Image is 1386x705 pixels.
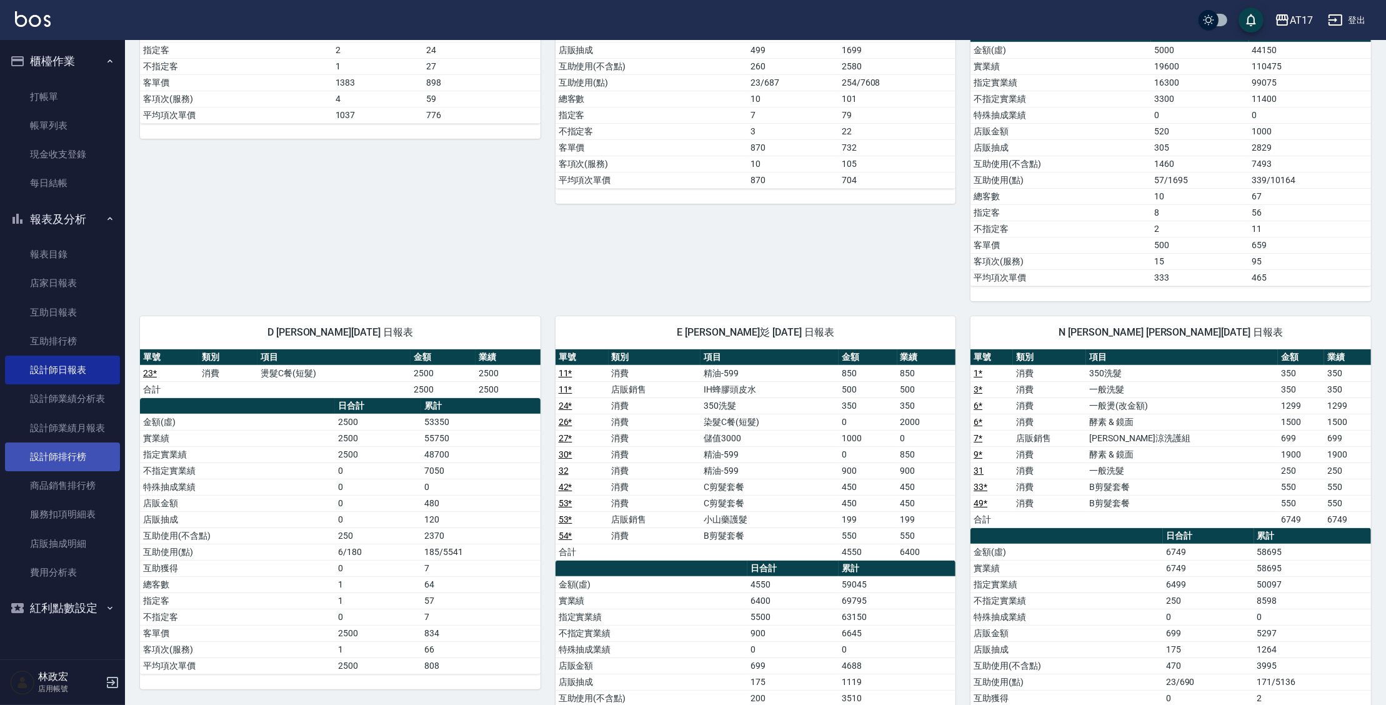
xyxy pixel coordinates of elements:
td: 互助使用(不含點) [140,527,335,544]
td: 1460 [1151,156,1249,172]
td: 實業績 [970,58,1151,74]
button: AT17 [1270,7,1318,33]
td: 2580 [839,58,955,74]
td: 22 [839,123,955,139]
td: 消費 [609,430,700,446]
td: 19600 [1151,58,1249,74]
td: 550 [839,527,897,544]
td: 不指定客 [140,58,332,74]
td: 850 [839,365,897,381]
td: 0 [839,446,897,462]
td: 2500 [476,365,541,381]
td: 不指定實業績 [140,462,335,479]
td: 精油-599 [700,365,839,381]
a: 報表目錄 [5,240,120,269]
td: 消費 [1013,479,1086,495]
td: 6749 [1278,511,1325,527]
td: 消費 [609,462,700,479]
td: 305 [1151,139,1249,156]
td: 總客數 [140,576,335,592]
td: 0 [335,462,421,479]
td: 350 [1278,365,1325,381]
h5: 林政宏 [38,671,102,683]
td: 5500 [747,609,839,625]
td: 550 [1324,479,1371,495]
td: 850 [897,446,956,462]
button: 登出 [1323,9,1371,32]
th: 累計 [839,561,955,577]
td: 350洗髮 [700,397,839,414]
td: 27 [423,58,540,74]
button: save [1239,7,1264,32]
td: 消費 [1013,414,1086,430]
td: 1000 [839,430,897,446]
th: 項目 [700,349,839,366]
td: 消費 [609,479,700,495]
td: 350 [839,397,897,414]
td: 67 [1249,188,1371,204]
td: 59045 [839,576,955,592]
td: 店販銷售 [1013,430,1086,446]
td: 消費 [609,495,700,511]
td: 499 [747,42,839,58]
td: 0 [897,430,956,446]
td: 550 [897,527,956,544]
td: 7 [421,609,540,625]
td: 250 [1278,462,1325,479]
th: 業績 [476,349,541,366]
td: 450 [839,495,897,511]
td: 0 [421,479,540,495]
td: 6749 [1163,560,1254,576]
table: a dense table [970,26,1371,286]
td: 3300 [1151,91,1249,107]
td: 店販金額 [140,495,335,511]
td: 指定實業績 [140,446,335,462]
td: 2500 [335,430,421,446]
td: 15 [1151,253,1249,269]
td: 64 [421,576,540,592]
td: 0 [335,479,421,495]
td: C剪髮套餐 [700,495,839,511]
td: 199 [839,511,897,527]
td: 0 [839,414,897,430]
img: Logo [15,11,51,27]
td: 870 [747,172,839,188]
td: 客單價 [140,74,332,91]
td: 精油-599 [700,462,839,479]
td: 1900 [1324,446,1371,462]
td: 總客數 [970,188,1151,204]
td: 消費 [1013,446,1086,462]
a: 設計師業績分析表 [5,384,120,413]
td: 2500 [335,446,421,462]
td: 1037 [332,107,424,123]
td: 350 [1278,381,1325,397]
td: 465 [1249,269,1371,286]
td: 50097 [1254,576,1371,592]
table: a dense table [556,349,956,561]
td: 24 [423,42,540,58]
td: 特殊抽成業績 [140,479,335,495]
td: 339/10164 [1249,172,1371,188]
th: 金額 [839,349,897,366]
td: 消費 [1013,397,1086,414]
td: 實業績 [556,592,748,609]
td: 870 [747,139,839,156]
td: 小山藥護髮 [700,511,839,527]
td: 客項次(服務) [970,253,1151,269]
td: 店販抽成 [140,511,335,527]
th: 類別 [609,349,700,366]
td: 店販銷售 [609,511,700,527]
td: 898 [423,74,540,91]
td: 不指定實業績 [970,91,1151,107]
th: 類別 [199,349,257,366]
td: 500 [839,381,897,397]
td: 指定客 [970,204,1151,221]
td: 6/180 [335,544,421,560]
td: 消費 [609,527,700,544]
td: 105 [839,156,955,172]
a: 每日結帳 [5,169,120,197]
div: AT17 [1290,12,1313,28]
td: 850 [897,365,956,381]
span: N [PERSON_NAME] [PERSON_NAME][DATE] 日報表 [985,326,1356,339]
td: 平均項次單價 [140,107,332,123]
